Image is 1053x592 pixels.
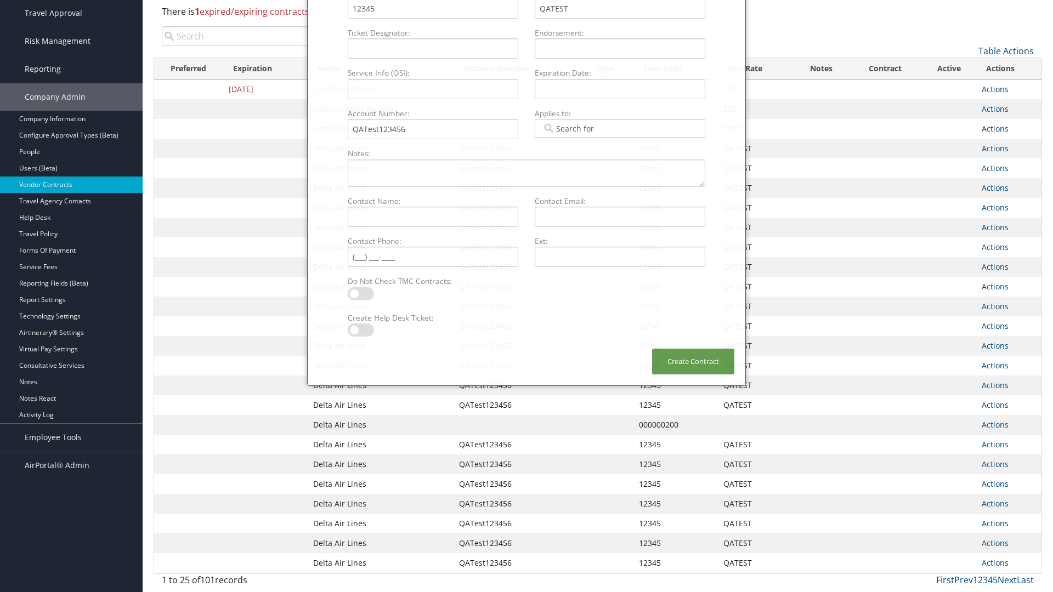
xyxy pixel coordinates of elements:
[978,45,1034,57] a: Table Actions
[530,27,710,38] label: Endorsement:
[25,27,90,55] span: Risk Management
[718,336,794,356] td: QATEST
[718,198,794,218] td: QATEST
[308,553,454,573] td: Delta Air Lines
[718,395,794,415] td: QATEST
[25,55,61,83] span: Reporting
[223,79,308,99] td: [DATE]
[530,196,710,207] label: Contact Email:
[343,67,523,78] label: Service Info (OSI):
[633,553,718,573] td: 12345
[982,242,1009,252] a: Actions
[982,538,1009,548] a: Actions
[308,415,454,435] td: Delta Air Lines
[988,574,993,586] a: 4
[982,459,1009,469] a: Actions
[308,454,454,474] td: Delta Air Lines
[343,276,523,287] label: Do Not Check TMC Contracts:
[25,83,86,111] span: Company Admin
[308,514,454,533] td: Delta Air Lines
[718,99,794,119] td: 220
[982,400,1009,410] a: Actions
[530,236,710,247] label: Ext:
[454,533,586,553] td: QATest123456
[936,574,954,586] a: First
[718,139,794,158] td: QATEST
[308,435,454,454] td: Delta Air Lines
[718,435,794,454] td: QATEST
[982,518,1009,528] a: Actions
[718,297,794,316] td: QATEST
[982,439,1009,449] a: Actions
[633,395,718,415] td: 12345
[195,5,200,18] strong: 1
[454,553,586,573] td: QATest123456
[718,79,794,99] td: 7897
[978,574,983,586] a: 2
[982,380,1009,390] a: Actions
[982,498,1009,509] a: Actions
[308,375,454,395] td: Delta Air Lines
[848,58,922,79] th: Contract: activate to sort column ascending
[348,247,518,267] input: (___) ___-____
[308,474,454,494] td: Delta Air Lines
[718,375,794,395] td: QATEST
[982,202,1009,213] a: Actions
[982,163,1009,173] a: Actions
[530,108,710,119] label: Applies to:
[162,573,367,592] div: 1 to 25 of records
[982,123,1009,134] a: Actions
[633,474,718,494] td: 12345
[982,479,1009,489] a: Actions
[982,104,1009,114] a: Actions
[718,356,794,375] td: QATEST
[195,5,309,18] span: expired/expiring contracts
[25,424,82,451] span: Employee Tools
[718,533,794,553] td: QATEST
[454,474,586,494] td: QATest123456
[998,574,1017,586] a: Next
[343,148,710,159] label: Notes:
[343,27,523,38] label: Ticket Designator:
[922,58,976,79] th: Active: activate to sort column ascending
[718,277,794,297] td: QATEST
[154,58,223,79] th: Preferred: activate to sort column ascending
[982,419,1009,430] a: Actions
[308,395,454,415] td: Delta Air Lines
[718,474,794,494] td: QATEST
[718,553,794,573] td: QATEST
[1017,574,1034,586] a: Last
[718,58,794,79] th: SecuRate: activate to sort column ascending
[454,514,586,533] td: QATest123456
[982,360,1009,371] a: Actions
[343,196,523,207] label: Contact Name:
[25,452,89,479] span: AirPortal® Admin
[982,557,1009,568] a: Actions
[343,108,523,119] label: Account Number:
[976,58,1041,79] th: Actions
[982,261,1009,272] a: Actions
[633,514,718,533] td: 12345
[982,84,1009,94] a: Actions
[454,494,586,514] td: QATest123456
[794,58,848,79] th: Notes: activate to sort column ascending
[982,301,1009,311] a: Actions
[308,494,454,514] td: Delta Air Lines
[982,183,1009,193] a: Actions
[718,237,794,257] td: QATEST
[530,67,710,78] label: Expiration Date:
[993,574,998,586] a: 5
[633,454,718,474] td: 12345
[983,574,988,586] a: 3
[718,316,794,336] td: QATEST
[162,26,367,46] input: Search
[718,178,794,198] td: QATEST
[718,494,794,514] td: QATEST
[633,415,718,435] td: 000000200
[954,574,973,586] a: Prev
[982,281,1009,292] a: Actions
[633,435,718,454] td: 12345
[982,143,1009,153] a: Actions
[454,435,586,454] td: QATest123456
[982,222,1009,232] a: Actions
